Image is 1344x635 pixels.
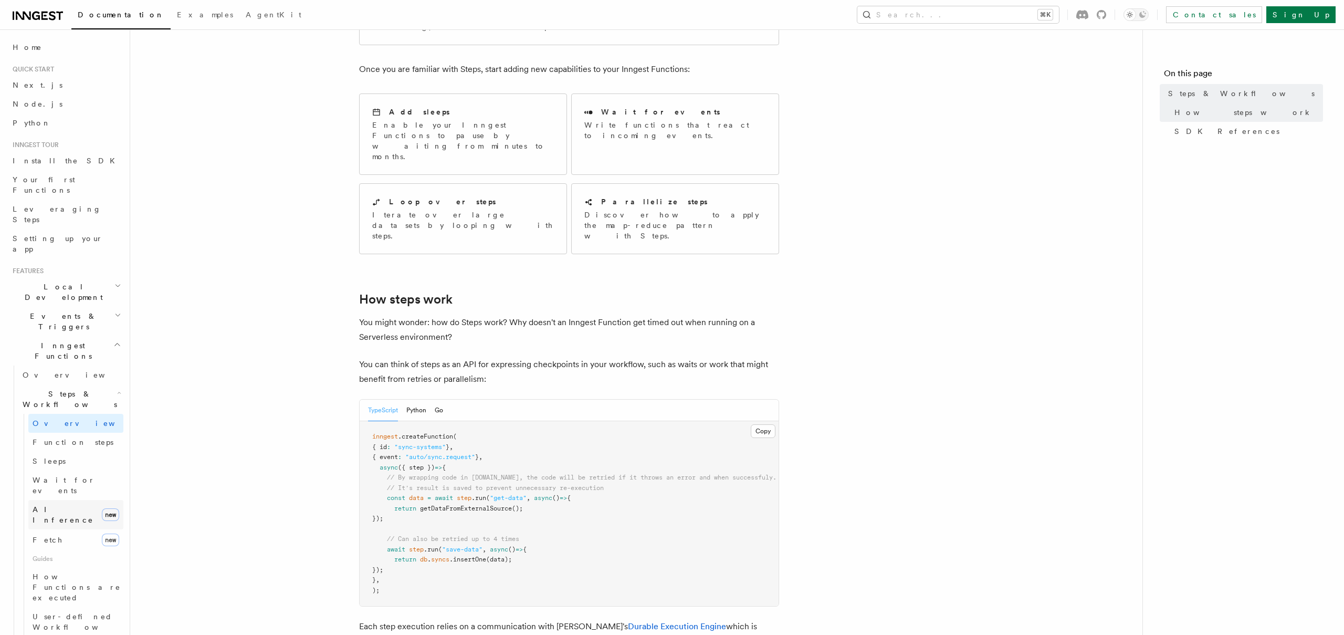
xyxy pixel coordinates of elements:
span: ); [372,587,380,594]
p: Discover how to apply the map-reduce pattern with Steps. [584,210,766,241]
span: .run [471,494,486,502]
span: ({ step }) [398,464,435,471]
span: Function steps [33,438,113,446]
button: Local Development [8,277,123,307]
a: Wait for eventsWrite functions that react to incoming events. [571,93,779,175]
kbd: ⌘K [1038,9,1053,20]
span: syncs [431,556,449,563]
button: Go [435,400,443,421]
span: { id [372,443,387,451]
a: Loop over stepsIterate over large datasets by looping with steps. [359,183,567,254]
span: => [435,464,442,471]
span: new [102,508,119,521]
span: const [387,494,405,502]
a: Add sleepsEnable your Inngest Functions to pause by waiting from minutes to months. [359,93,567,175]
span: AI Inference [33,505,93,524]
span: Wait for events [33,476,95,495]
span: Your first Functions [13,175,75,194]
span: } [372,576,376,584]
span: Sleeps [33,457,66,465]
span: Next.js [13,81,62,89]
span: (data); [486,556,512,563]
a: Examples [171,3,239,28]
button: TypeScript [368,400,398,421]
a: Sign Up [1266,6,1336,23]
p: You might wonder: how do Steps work? Why doesn't an Inngest Function get timed out when running o... [359,315,779,345]
span: "save-data" [442,546,482,553]
span: { [567,494,571,502]
span: "auto/sync.request" [405,453,475,461]
span: "sync-systems" [394,443,446,451]
span: Steps & Workflows [1168,88,1315,99]
button: Python [406,400,426,421]
span: Examples [177,11,233,19]
a: AI Inferencenew [28,500,123,529]
span: data [409,494,424,502]
span: Documentation [78,11,164,19]
span: inngest [372,433,398,440]
a: Overview [28,414,123,433]
span: }); [372,515,383,522]
a: Python [8,113,123,132]
span: Home [13,42,42,53]
p: Iterate over large datasets by looping with steps. [372,210,554,241]
span: ( [438,546,442,553]
span: () [552,494,560,502]
button: Steps & Workflows [18,384,123,414]
span: step [457,494,471,502]
span: => [516,546,523,553]
a: Parallelize stepsDiscover how to apply the map-reduce pattern with Steps. [571,183,779,254]
span: Features [8,267,44,275]
span: , [449,443,453,451]
span: Setting up your app [13,234,103,253]
span: Steps & Workflows [18,389,117,410]
span: .createFunction [398,433,453,440]
h4: On this page [1164,67,1323,84]
span: , [527,494,530,502]
span: How steps work [1174,107,1312,118]
span: async [380,464,398,471]
span: , [479,453,482,461]
span: How Functions are executed [33,572,121,602]
a: How Functions are executed [28,567,123,607]
a: Node.js [8,95,123,113]
a: How steps work [1170,103,1323,122]
h2: Parallelize steps [601,196,708,207]
span: ( [453,433,457,440]
span: User-defined Workflows [33,612,127,631]
span: Local Development [8,282,114,303]
span: Python [13,119,51,127]
span: . [427,556,431,563]
h2: Wait for events [601,107,720,117]
span: () [508,546,516,553]
h2: Add sleeps [389,107,450,117]
span: new [102,534,119,546]
a: Sleeps [28,452,123,471]
span: } [446,443,449,451]
span: } [475,453,479,461]
p: Once you are familiar with Steps, start adding new capabilities to your Inngest Functions: [359,62,779,77]
span: (); [512,505,523,512]
span: // By wrapping code in [DOMAIN_NAME], the code will be retried if it throws an error and when suc... [387,474,776,481]
a: Your first Functions [8,170,123,200]
p: You can think of steps as an API for expressing checkpoints in your workflow, such as waits or wo... [359,357,779,387]
span: Overview [23,371,131,379]
span: Events & Triggers [8,311,114,332]
span: Guides [28,550,123,567]
span: Leveraging Steps [13,205,101,224]
span: // Can also be retried up to 4 times [387,535,519,543]
span: async [534,494,552,502]
a: Install the SDK [8,151,123,170]
span: await [387,546,405,553]
a: SDK References [1170,122,1323,141]
a: Function steps [28,433,123,452]
button: Copy [751,424,775,438]
span: => [560,494,567,502]
a: Home [8,38,123,57]
a: Setting up your app [8,229,123,258]
button: Search...⌘K [857,6,1059,23]
span: }); [372,566,383,574]
a: How steps work [359,292,453,307]
a: Durable Execution Engine [628,621,726,631]
span: Overview [33,419,141,428]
